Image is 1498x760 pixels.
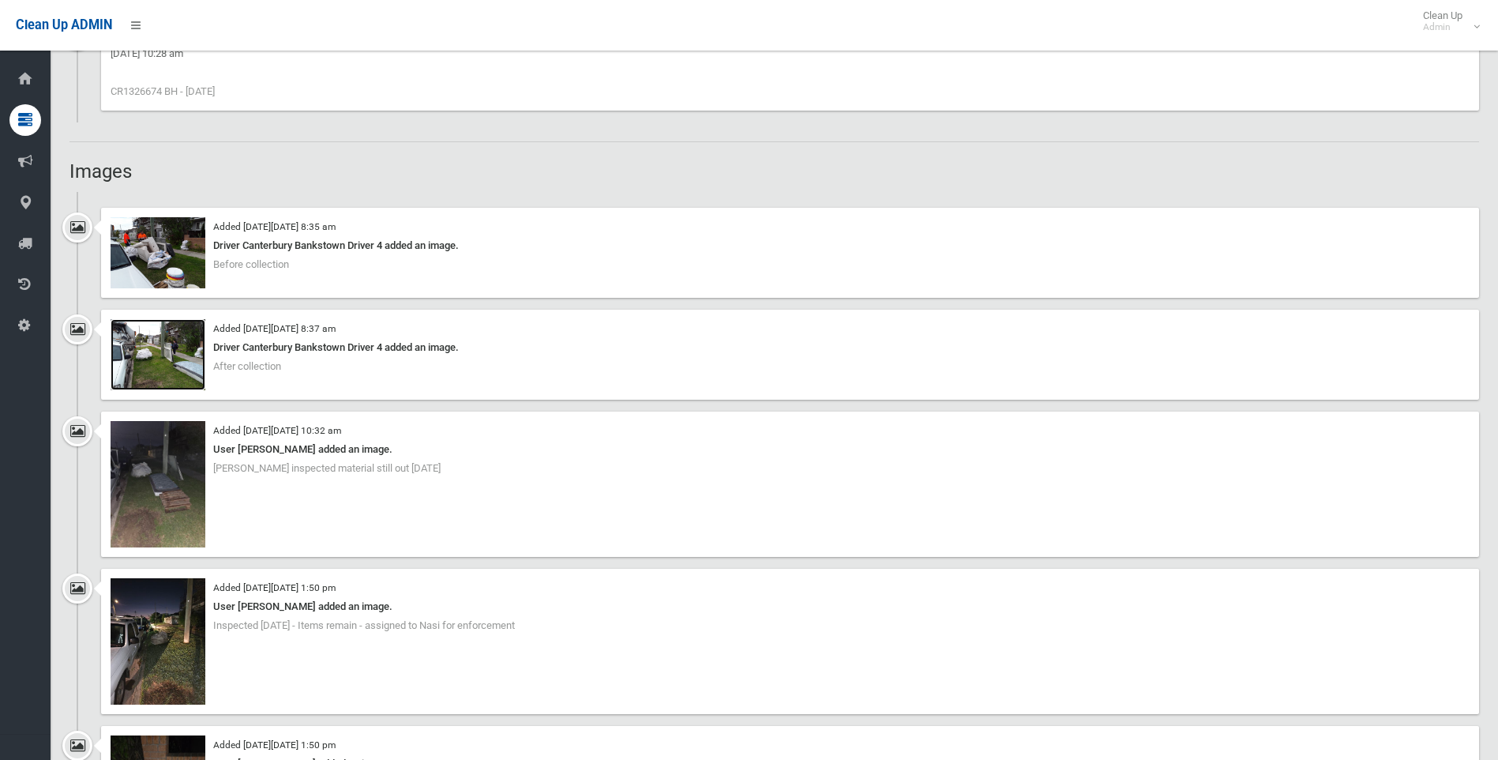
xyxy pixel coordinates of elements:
[213,425,341,436] small: Added [DATE][DATE] 10:32 am
[111,578,205,705] img: 25cbcfc8-80ce-4264-8a17-610bde1ca948.jpg
[111,217,205,288] img: 2025-09-1608.35.25361331175496154568.jpg
[111,44,1470,63] div: [DATE] 10:28 am
[111,421,205,547] img: daede868-0f99-419e-a5fb-f788bab45510.jpg
[111,597,1470,616] div: User [PERSON_NAME] added an image.
[213,258,289,270] span: Before collection
[213,221,336,232] small: Added [DATE][DATE] 8:35 am
[111,85,215,97] span: CR1326674 BH - [DATE]
[213,360,281,372] span: After collection
[213,323,336,334] small: Added [DATE][DATE] 8:37 am
[111,236,1470,255] div: Driver Canterbury Bankstown Driver 4 added an image.
[213,582,336,593] small: Added [DATE][DATE] 1:50 pm
[1415,9,1478,33] span: Clean Up
[111,338,1470,357] div: Driver Canterbury Bankstown Driver 4 added an image.
[213,462,441,474] span: [PERSON_NAME] inspected material still out [DATE]
[111,440,1470,459] div: User [PERSON_NAME] added an image.
[69,161,1479,182] h2: Images
[111,319,205,390] img: 2025-09-1608.36.501994126942049191250.jpg
[1423,21,1462,33] small: Admin
[213,619,515,631] span: Inspected [DATE] - Items remain - assigned to Nasi for enforcement
[16,17,112,32] span: Clean Up ADMIN
[213,739,336,751] small: Added [DATE][DATE] 1:50 pm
